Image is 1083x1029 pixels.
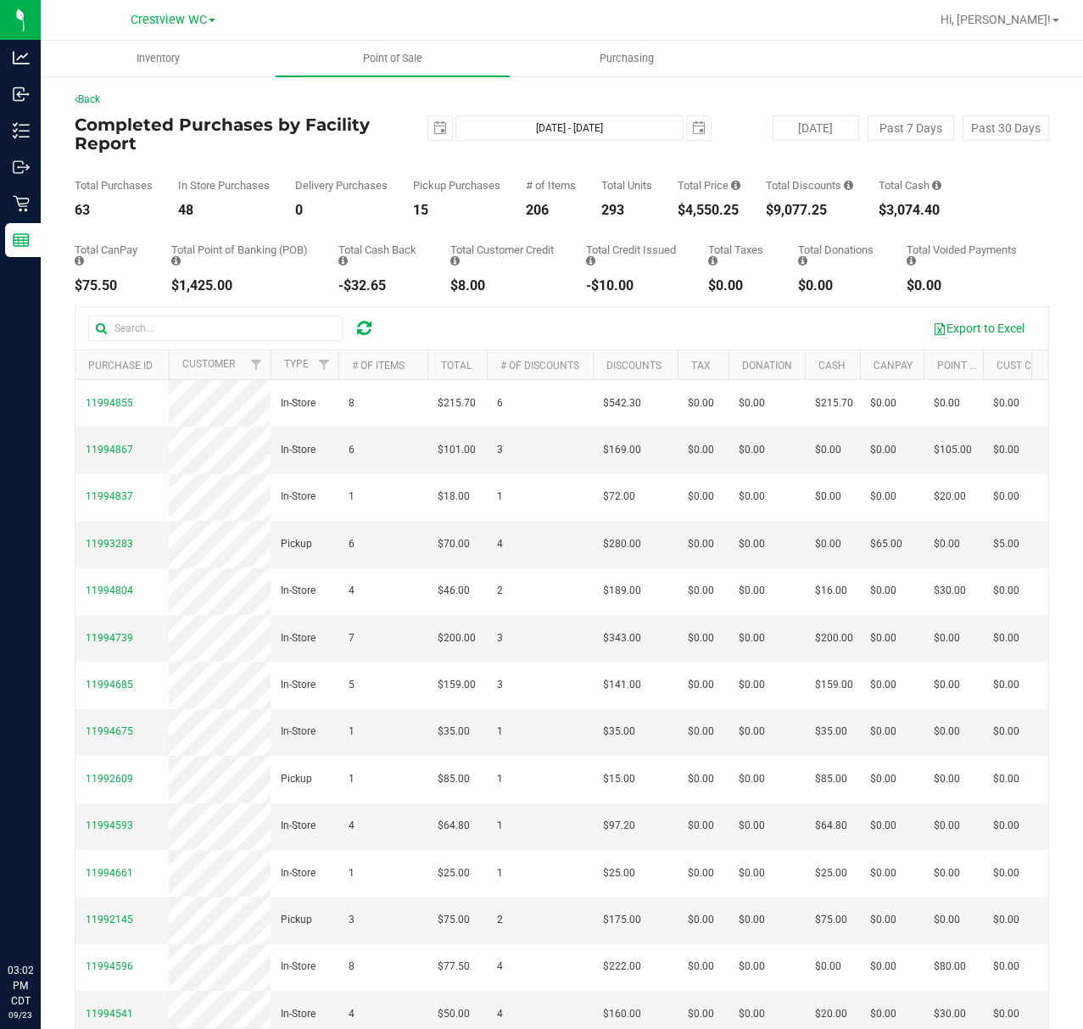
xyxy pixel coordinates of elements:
[338,279,424,293] div: -$32.65
[934,818,960,834] span: $0.00
[349,489,354,505] span: 1
[349,583,354,599] span: 4
[86,397,133,409] span: 11994855
[281,818,315,834] span: In-Store
[349,865,354,881] span: 1
[438,489,470,505] span: $18.00
[349,630,354,646] span: 7
[731,180,740,191] i: Sum of the total prices of all purchases in the date range.
[934,442,972,458] span: $105.00
[932,180,941,191] i: Sum of the successful, non-voided cash payment transactions for all purchases in the date range. ...
[870,771,896,787] span: $0.00
[688,912,714,928] span: $0.00
[497,677,503,693] span: 3
[13,232,30,249] inline-svg: Reports
[993,959,1019,975] span: $0.00
[349,912,354,928] span: 3
[688,818,714,834] span: $0.00
[766,204,853,217] div: $9,077.25
[934,771,960,787] span: $0.00
[281,865,315,881] span: In-Store
[413,180,500,191] div: Pickup Purchases
[870,442,896,458] span: $0.00
[281,677,315,693] span: In-Store
[678,180,740,191] div: Total Price
[413,204,500,217] div: 15
[907,279,1024,293] div: $0.00
[349,959,354,975] span: 8
[349,442,354,458] span: 6
[739,489,765,505] span: $0.00
[688,865,714,881] span: $0.00
[815,771,847,787] span: $85.00
[739,865,765,881] span: $0.00
[349,1006,354,1022] span: 4
[688,1006,714,1022] span: $0.00
[438,630,476,646] span: $200.00
[868,115,954,141] button: Past 7 Days
[86,867,133,879] span: 11994661
[603,771,635,787] span: $15.00
[497,865,503,881] span: 1
[708,255,717,266] i: Sum of the total taxes for all purchases in the date range.
[739,959,765,975] span: $0.00
[281,395,315,411] span: In-Store
[934,536,960,552] span: $0.00
[281,536,312,552] span: Pickup
[450,244,561,266] div: Total Customer Credit
[438,395,476,411] span: $215.70
[708,244,773,266] div: Total Taxes
[993,395,1019,411] span: $0.00
[934,1006,966,1022] span: $30.00
[497,912,503,928] span: 2
[17,893,68,944] iframe: Resource center
[798,244,881,266] div: Total Donations
[603,912,641,928] span: $175.00
[818,360,846,372] a: Cash
[874,360,913,372] a: CanPay
[438,724,470,740] span: $35.00
[86,444,133,456] span: 11994867
[603,583,641,599] span: $189.00
[114,51,203,66] span: Inventory
[86,819,133,831] span: 11994593
[497,771,503,787] span: 1
[934,724,960,740] span: $0.00
[86,679,133,691] span: 11994685
[13,49,30,66] inline-svg: Analytics
[349,724,354,740] span: 1
[993,771,1019,787] span: $0.00
[75,180,153,191] div: Total Purchases
[815,959,841,975] span: $0.00
[993,630,1019,646] span: $0.00
[815,583,847,599] span: $16.00
[131,13,207,27] span: Crestview WC
[688,583,714,599] span: $0.00
[75,93,100,105] a: Back
[13,86,30,103] inline-svg: Inbound
[428,116,452,140] span: select
[497,724,503,740] span: 1
[963,115,1049,141] button: Past 30 Days
[798,255,807,266] i: Sum of all round-up-to-next-dollar total price adjustments for all purchases in the date range.
[13,195,30,212] inline-svg: Retail
[13,122,30,139] inline-svg: Inventory
[281,771,312,787] span: Pickup
[934,865,960,881] span: $0.00
[691,360,711,372] a: Tax
[993,912,1019,928] span: $0.00
[766,180,853,191] div: Total Discounts
[870,724,896,740] span: $0.00
[934,630,960,646] span: $0.00
[349,677,354,693] span: 5
[281,959,315,975] span: In-Store
[815,442,841,458] span: $0.00
[86,914,133,926] span: 11992145
[603,1006,641,1022] span: $160.00
[601,204,652,217] div: 293
[815,395,853,411] span: $215.70
[739,395,765,411] span: $0.00
[688,442,714,458] span: $0.00
[603,724,635,740] span: $35.00
[688,724,714,740] span: $0.00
